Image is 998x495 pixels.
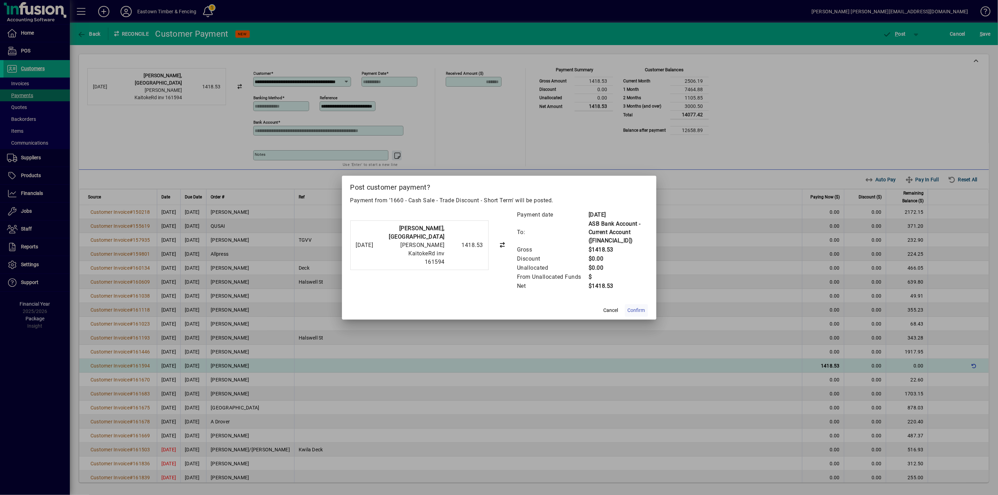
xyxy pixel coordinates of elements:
div: [DATE] [356,241,384,249]
h2: Post customer payment? [342,176,656,196]
td: To: [517,219,588,245]
td: Discount [517,254,588,263]
p: Payment from '1660 - Cash Sale - Trade Discount - Short Term' will be posted. [350,196,648,205]
span: [PERSON_NAME] KaitokeRd inv 161594 [401,242,445,265]
td: [DATE] [588,210,648,219]
td: Net [517,282,588,291]
td: $0.00 [588,263,648,272]
span: Confirm [628,307,645,314]
button: Confirm [625,304,648,317]
td: From Unallocated Funds [517,272,588,282]
button: Cancel [600,304,622,317]
td: $1418.53 [588,282,648,291]
td: $1418.53 [588,245,648,254]
td: $0.00 [588,254,648,263]
div: 1418.53 [448,241,483,249]
span: Cancel [604,307,618,314]
td: ASB Bank Account - Current Account ([FINANCIAL_ID]) [588,219,648,245]
strong: [PERSON_NAME],[GEOGRAPHIC_DATA] [389,225,445,240]
td: Payment date [517,210,588,219]
td: Unallocated [517,263,588,272]
td: $ [588,272,648,282]
td: Gross [517,245,588,254]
